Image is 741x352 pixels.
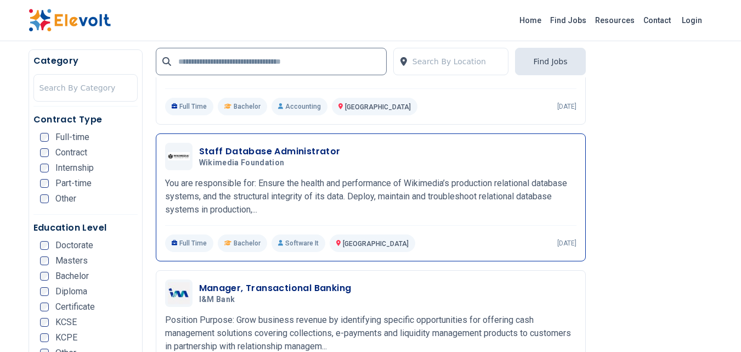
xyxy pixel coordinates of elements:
a: Wikimedia FoundationStaff Database AdministratorWikimedia FoundationYou are responsible for: Ensu... [165,143,576,252]
span: KCPE [55,333,77,342]
a: Login [675,9,709,31]
p: Accounting [271,98,327,115]
span: Diploma [55,287,87,296]
span: Other [55,194,76,203]
h5: Education Level [33,221,138,234]
input: Masters [40,256,49,265]
img: Wikimedia Foundation [168,152,190,161]
input: Part-time [40,179,49,188]
p: You are responsible for: Ensure the health and performance of Wikimedia’s production relational d... [165,177,576,216]
span: Contract [55,148,87,157]
h5: Category [33,54,138,68]
p: Full Time [165,98,214,115]
a: Find Jobs [546,12,591,29]
span: Masters [55,256,88,265]
h5: Contract Type [33,113,138,126]
span: Wikimedia Foundation [199,158,285,168]
a: Contact [639,12,675,29]
h3: Staff Database Administrator [199,145,341,158]
input: Full-time [40,133,49,142]
input: KCSE [40,318,49,327]
a: Resources [591,12,639,29]
a: Home [515,12,546,29]
button: Find Jobs [515,48,585,75]
span: [GEOGRAPHIC_DATA] [343,240,409,248]
p: Full Time [165,234,214,252]
p: [DATE] [557,102,576,111]
span: Full-time [55,133,89,142]
span: Doctorate [55,241,93,250]
input: Bachelor [40,272,49,281]
input: Contract [40,148,49,157]
span: Certificate [55,303,95,311]
span: Part-time [55,179,92,188]
iframe: Chat Widget [686,299,741,352]
input: Other [40,194,49,203]
input: KCPE [40,333,49,342]
img: I&M Bank [168,282,190,304]
input: Doctorate [40,241,49,250]
span: Internship [55,164,94,172]
span: Bachelor [55,272,89,281]
img: Elevolt [29,9,111,32]
span: I&M Bank [199,295,235,305]
p: Software It [271,234,325,252]
span: [GEOGRAPHIC_DATA] [345,103,411,111]
input: Internship [40,164,49,172]
p: [DATE] [557,239,576,248]
span: Bachelor [234,239,261,248]
span: Bachelor [234,102,261,111]
input: Certificate [40,303,49,311]
span: KCSE [55,318,77,327]
h3: Manager, Transactional Banking [199,282,352,295]
input: Diploma [40,287,49,296]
